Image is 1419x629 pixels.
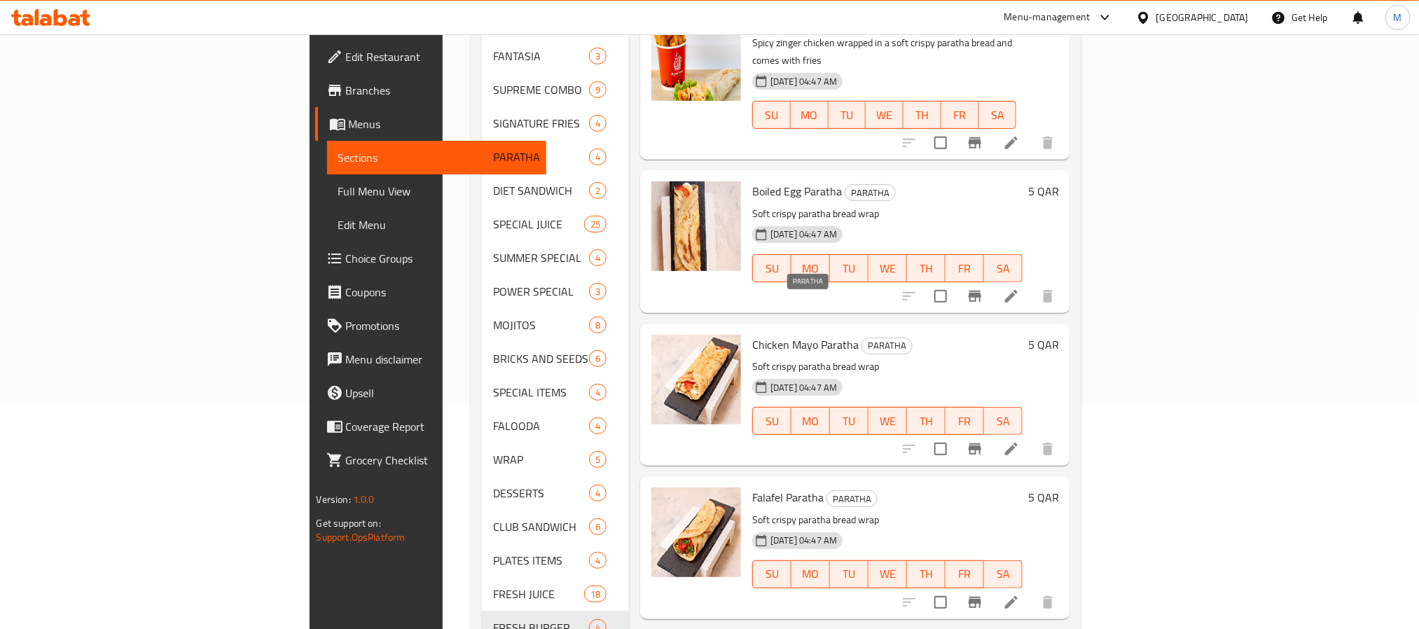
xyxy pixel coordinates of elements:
button: TU [829,101,866,129]
span: 25 [585,218,606,231]
a: Promotions [315,309,546,343]
span: SUPREME COMBO [493,81,589,98]
span: 18 [585,588,606,601]
img: Falafel Paratha [651,488,741,577]
p: Soft crispy paratha bread wrap [752,205,1023,223]
div: SIGNATURE FRIES4 [482,106,629,140]
button: TH [907,254,946,282]
span: DIET SANDWICH [493,182,589,199]
div: SPECIAL JUICE25 [482,207,629,241]
button: FR [941,101,979,129]
div: FALOODA4 [482,409,629,443]
span: Version: [317,490,351,509]
a: Menus [315,107,546,141]
button: delete [1031,126,1065,160]
span: SA [990,258,1017,279]
span: Branches [346,82,535,99]
span: Edit Restaurant [346,48,535,65]
div: [GEOGRAPHIC_DATA] [1156,10,1249,25]
span: Full Menu View [338,183,535,200]
div: items [589,485,607,502]
div: FANTASIA3 [482,39,629,73]
button: FR [946,254,984,282]
span: Sections [338,149,535,166]
span: 4 [590,487,606,500]
span: Get support on: [317,514,381,532]
div: MOJITOS8 [482,308,629,342]
span: TU [836,564,863,584]
button: WE [866,101,904,129]
img: Boiled Egg Paratha [651,181,741,271]
span: SUMMER SPECIAL [493,249,589,266]
button: delete [1031,432,1065,466]
span: 3 [590,50,606,63]
div: items [589,417,607,434]
div: PLATES ITEMS4 [482,544,629,577]
span: 4 [590,386,606,399]
span: SPECIAL ITEMS [493,384,589,401]
div: items [589,283,607,300]
span: FANTASIA [493,48,589,64]
a: Upsell [315,376,546,410]
span: 5 [590,453,606,466]
button: FR [946,560,984,588]
span: 4 [590,420,606,433]
span: 6 [590,520,606,534]
span: Chicken Mayo Paratha [752,334,859,355]
div: PARATHA4 [482,140,629,174]
span: FALOODA [493,417,589,434]
span: SU [759,258,786,279]
a: Full Menu View [327,174,546,208]
img: Chicken Mayo Paratha [651,335,741,424]
span: WRAP [493,451,589,468]
button: SA [984,407,1023,435]
div: items [584,216,607,233]
button: SA [979,101,1017,129]
span: TH [913,258,940,279]
button: SA [984,560,1023,588]
span: Menu disclaimer [346,351,535,368]
button: Branch-specific-item [958,279,992,313]
span: 4 [590,554,606,567]
img: Zinger Paratha [651,11,741,101]
span: 8 [590,319,606,332]
span: SU [759,411,786,431]
div: items [589,451,607,468]
div: items [589,317,607,333]
span: WE [874,258,901,279]
span: [DATE] 04:47 AM [765,228,843,241]
div: items [589,115,607,132]
p: Spicy zinger chicken wrapped in a soft crispy paratha bread and comes with fries [752,34,1016,69]
div: WRAP5 [482,443,629,476]
span: PLATES ITEMS [493,552,589,569]
div: items [589,350,607,367]
span: SPECIAL JUICE [493,216,584,233]
div: BRICKS AND SEEDS6 [482,342,629,375]
span: PARATHA [862,338,912,354]
a: Support.OpsPlatform [317,528,406,546]
span: SA [990,564,1017,584]
span: TU [836,411,863,431]
h6: 5 QAR [1028,181,1059,201]
button: MO [791,101,829,129]
div: CLUB SANDWICH [493,518,589,535]
span: [DATE] 04:47 AM [765,381,843,394]
button: MO [791,254,830,282]
button: Branch-specific-item [958,586,992,619]
button: MO [791,407,830,435]
span: 3 [590,285,606,298]
span: 1.0.0 [353,490,375,509]
div: SPECIAL ITEMS4 [482,375,629,409]
span: WE [871,105,898,125]
button: SA [984,254,1023,282]
span: FRESH JUICE [493,586,584,602]
span: FR [947,105,974,125]
span: Select to update [926,588,955,617]
button: WE [868,254,907,282]
span: WE [874,564,901,584]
